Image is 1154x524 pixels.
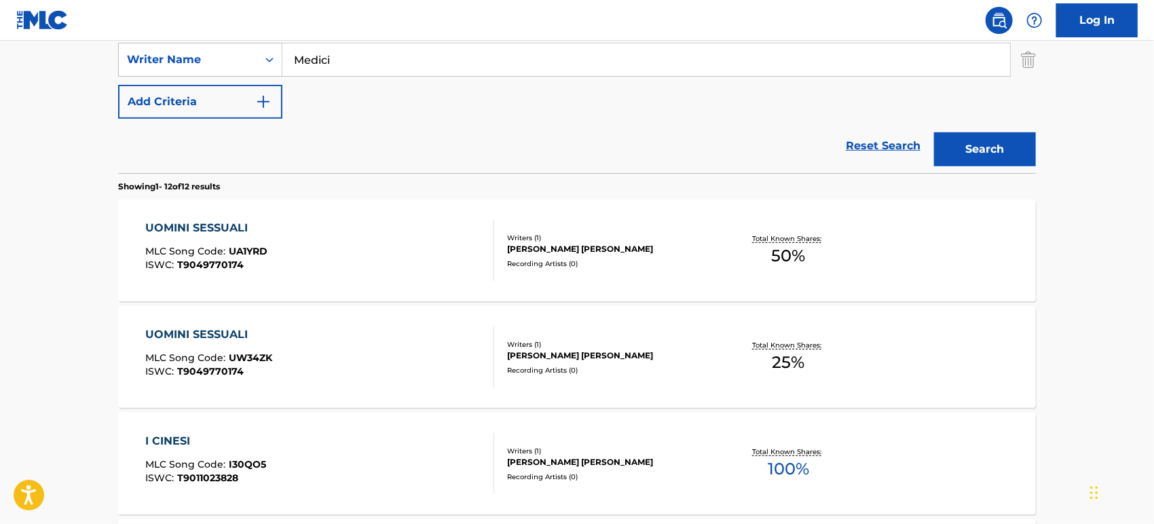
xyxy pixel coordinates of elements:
div: Recording Artists ( 0 ) [507,259,712,269]
a: Public Search [986,7,1013,34]
a: UOMINI SESSUALIMLC Song Code:UW34ZKISWC:T9049770174Writers (1)[PERSON_NAME] [PERSON_NAME]Recordin... [118,306,1036,408]
div: Recording Artists ( 0 ) [507,365,712,375]
span: ISWC : [146,259,178,271]
span: 100 % [768,457,809,481]
span: UW34ZK [229,352,273,364]
form: Search Form [118,1,1036,173]
div: Help [1021,7,1048,34]
img: 9d2ae6d4665cec9f34b9.svg [255,94,272,110]
span: ISWC : [146,472,178,484]
a: UOMINI SESSUALIMLC Song Code:UA1YRDISWC:T9049770174Writers (1)[PERSON_NAME] [PERSON_NAME]Recordin... [118,200,1036,301]
div: Drag [1090,472,1098,513]
div: UOMINI SESSUALI [146,326,273,343]
img: search [991,12,1007,29]
div: [PERSON_NAME] [PERSON_NAME] [507,456,712,468]
iframe: Chat Widget [1086,459,1154,524]
button: Add Criteria [118,85,282,119]
a: I CINESIMLC Song Code:I30QO5ISWC:T9011023828Writers (1)[PERSON_NAME] [PERSON_NAME]Recording Artis... [118,413,1036,514]
span: T9049770174 [178,365,244,377]
button: Search [934,132,1036,166]
a: Reset Search [839,131,927,161]
p: Total Known Shares: [752,340,825,350]
div: Writers ( 1 ) [507,446,712,456]
div: Writers ( 1 ) [507,233,712,243]
div: [PERSON_NAME] [PERSON_NAME] [507,243,712,255]
span: 50 % [772,244,806,268]
span: I30QO5 [229,458,267,470]
p: Total Known Shares: [752,233,825,244]
div: Writers ( 1 ) [507,339,712,350]
span: MLC Song Code : [146,245,229,257]
img: help [1026,12,1043,29]
span: MLC Song Code : [146,458,229,470]
a: Log In [1056,3,1138,37]
p: Showing 1 - 12 of 12 results [118,181,220,193]
img: MLC Logo [16,10,69,30]
span: T9049770174 [178,259,244,271]
span: MLC Song Code : [146,352,229,364]
span: T9011023828 [178,472,239,484]
span: 25 % [773,350,805,375]
div: UOMINI SESSUALI [146,220,268,236]
p: Total Known Shares: [752,447,825,457]
div: [PERSON_NAME] [PERSON_NAME] [507,350,712,362]
div: I CINESI [146,433,267,449]
div: Recording Artists ( 0 ) [507,472,712,482]
span: ISWC : [146,365,178,377]
div: Writer Name [127,52,249,68]
span: UA1YRD [229,245,268,257]
img: Delete Criterion [1021,43,1036,77]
